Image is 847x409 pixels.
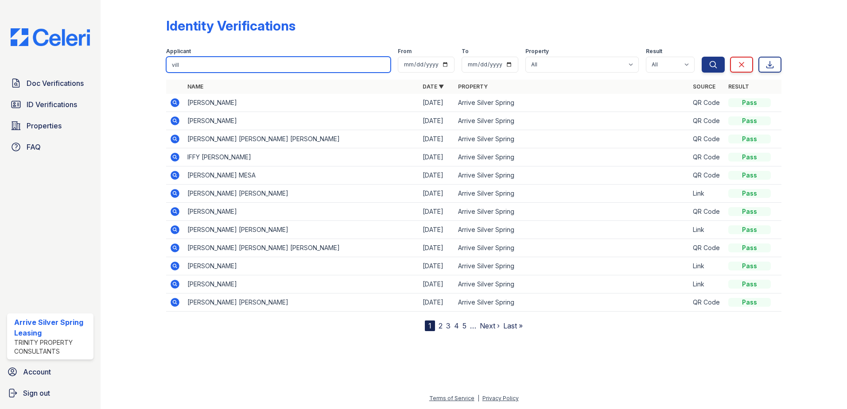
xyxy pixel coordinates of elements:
[27,99,77,110] span: ID Verifications
[689,239,725,257] td: QR Code
[184,148,419,166] td: IFFY [PERSON_NAME]
[429,395,474,401] a: Terms of Service
[419,203,455,221] td: [DATE]
[728,135,771,143] div: Pass
[689,166,725,185] td: QR Code
[455,148,690,166] td: Arrive Silver Spring
[184,239,419,257] td: [PERSON_NAME] [PERSON_NAME] [PERSON_NAME]
[184,112,419,130] td: [PERSON_NAME]
[419,257,455,275] td: [DATE]
[419,221,455,239] td: [DATE]
[184,221,419,239] td: [PERSON_NAME] [PERSON_NAME]
[689,130,725,148] td: QR Code
[419,112,455,130] td: [DATE]
[689,221,725,239] td: Link
[728,243,771,252] div: Pass
[455,293,690,312] td: Arrive Silver Spring
[728,153,771,162] div: Pass
[425,320,435,331] div: 1
[184,203,419,221] td: [PERSON_NAME]
[689,203,725,221] td: QR Code
[446,321,451,330] a: 3
[470,320,476,331] span: …
[689,94,725,112] td: QR Code
[7,74,93,92] a: Doc Verifications
[27,142,41,152] span: FAQ
[4,384,97,402] a: Sign out
[458,83,488,90] a: Property
[728,280,771,289] div: Pass
[455,112,690,130] td: Arrive Silver Spring
[419,166,455,185] td: [DATE]
[455,275,690,293] td: Arrive Silver Spring
[462,48,469,55] label: To
[419,130,455,148] td: [DATE]
[455,221,690,239] td: Arrive Silver Spring
[27,78,84,89] span: Doc Verifications
[455,185,690,203] td: Arrive Silver Spring
[480,321,500,330] a: Next ›
[23,367,51,377] span: Account
[728,189,771,198] div: Pass
[7,117,93,135] a: Properties
[482,395,519,401] a: Privacy Policy
[728,98,771,107] div: Pass
[478,395,479,401] div: |
[23,388,50,398] span: Sign out
[454,321,459,330] a: 4
[689,257,725,275] td: Link
[462,321,466,330] a: 5
[423,83,444,90] a: Date ▼
[419,148,455,166] td: [DATE]
[166,48,191,55] label: Applicant
[166,18,295,34] div: Identity Verifications
[455,130,690,148] td: Arrive Silver Spring
[455,203,690,221] td: Arrive Silver Spring
[439,321,443,330] a: 2
[27,120,62,131] span: Properties
[455,239,690,257] td: Arrive Silver Spring
[455,166,690,185] td: Arrive Silver Spring
[689,275,725,293] td: Link
[728,298,771,307] div: Pass
[728,207,771,216] div: Pass
[187,83,203,90] a: Name
[166,57,391,73] input: Search by name or phone number
[728,83,749,90] a: Result
[525,48,549,55] label: Property
[689,293,725,312] td: QR Code
[184,257,419,275] td: [PERSON_NAME]
[184,185,419,203] td: [PERSON_NAME] [PERSON_NAME]
[689,112,725,130] td: QR Code
[728,262,771,270] div: Pass
[4,363,97,381] a: Account
[4,28,97,46] img: CE_Logo_Blue-a8612792a0a2168367f1c8372b55b34899dd931a85d93a1a3d3e32e68fde9ad4.png
[398,48,412,55] label: From
[455,257,690,275] td: Arrive Silver Spring
[184,130,419,148] td: [PERSON_NAME] [PERSON_NAME] [PERSON_NAME]
[184,293,419,312] td: [PERSON_NAME] [PERSON_NAME]
[419,185,455,203] td: [DATE]
[419,275,455,293] td: [DATE]
[184,275,419,293] td: [PERSON_NAME]
[689,148,725,166] td: QR Code
[7,138,93,156] a: FAQ
[646,48,662,55] label: Result
[419,293,455,312] td: [DATE]
[693,83,715,90] a: Source
[728,225,771,234] div: Pass
[455,94,690,112] td: Arrive Silver Spring
[503,321,523,330] a: Last »
[728,116,771,125] div: Pass
[14,338,90,356] div: Trinity Property Consultants
[419,94,455,112] td: [DATE]
[728,171,771,180] div: Pass
[184,166,419,185] td: [PERSON_NAME] MESA
[14,317,90,338] div: Arrive Silver Spring Leasing
[689,185,725,203] td: Link
[7,96,93,113] a: ID Verifications
[184,94,419,112] td: [PERSON_NAME]
[419,239,455,257] td: [DATE]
